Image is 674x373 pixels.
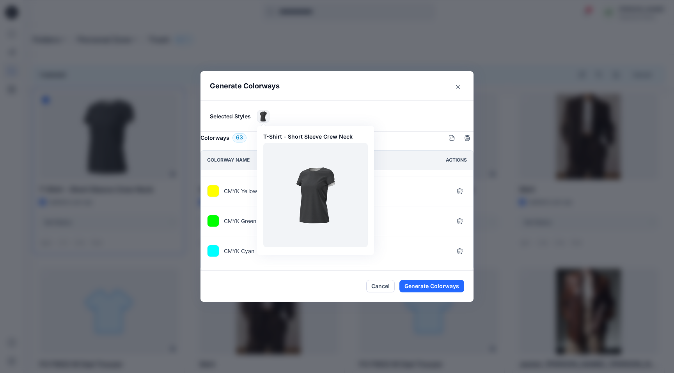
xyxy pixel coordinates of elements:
[210,112,251,120] p: Selected Styles
[200,71,474,100] header: Generate Colorways
[224,217,256,225] p: CMYK Green
[207,156,250,164] p: Colorway name
[366,280,395,292] button: Cancel
[446,156,467,164] p: Actions
[399,280,464,292] button: Generate Colorways
[263,143,368,247] img: eyJhbGciOiJIUzI1NiIsImtpZCI6IjAiLCJ0eXAiOiJKV1QifQ.eyJkYXRhIjp7InR5cGUiOiJzdG9yYWdlIiwicGF0aCI6In...
[263,134,368,140] h6: T-Shirt - Short Sleeve Crew Neck
[236,133,243,143] span: 63
[257,111,269,122] img: T-Shirt - Short Sleeve Crew Neck
[452,81,464,93] button: Close
[200,133,229,143] h6: Colorways
[224,187,257,195] p: CMYK Yellow
[224,247,254,255] p: CMYK Cyan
